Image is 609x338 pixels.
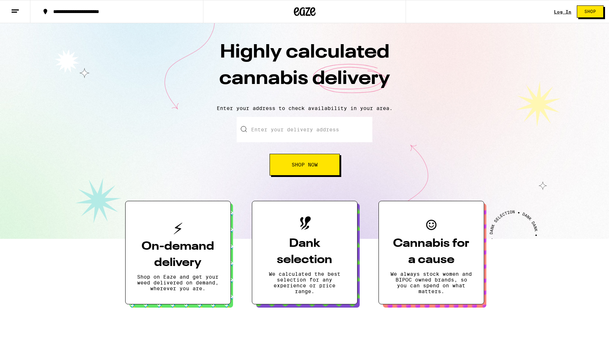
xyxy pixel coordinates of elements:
button: On-demand deliveryShop on Eaze and get your weed delivered on demand, wherever you are. [125,201,231,304]
input: Enter your delivery address [237,117,372,142]
h3: Cannabis for a cause [390,236,472,268]
p: We always stock women and BIPOC owned brands, so you can spend on what matters. [390,271,472,294]
button: Cannabis for a causeWe always stock women and BIPOC owned brands, so you can spend on what matters. [378,201,484,304]
h3: On-demand delivery [137,238,219,271]
span: Shop Now [292,162,318,167]
p: Shop on Eaze and get your weed delivered on demand, wherever you are. [137,274,219,291]
button: Shop [577,5,604,18]
span: Shop [584,9,596,14]
h1: Highly calculated cannabis delivery [178,39,431,100]
button: Shop Now [270,154,340,176]
p: Enter your address to check availability in your area. [7,105,602,111]
h3: Dank selection [264,236,346,268]
div: Log In [554,9,571,14]
p: We calculated the best selection for any experience or price range. [264,271,346,294]
button: Dank selectionWe calculated the best selection for any experience or price range. [252,201,358,304]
